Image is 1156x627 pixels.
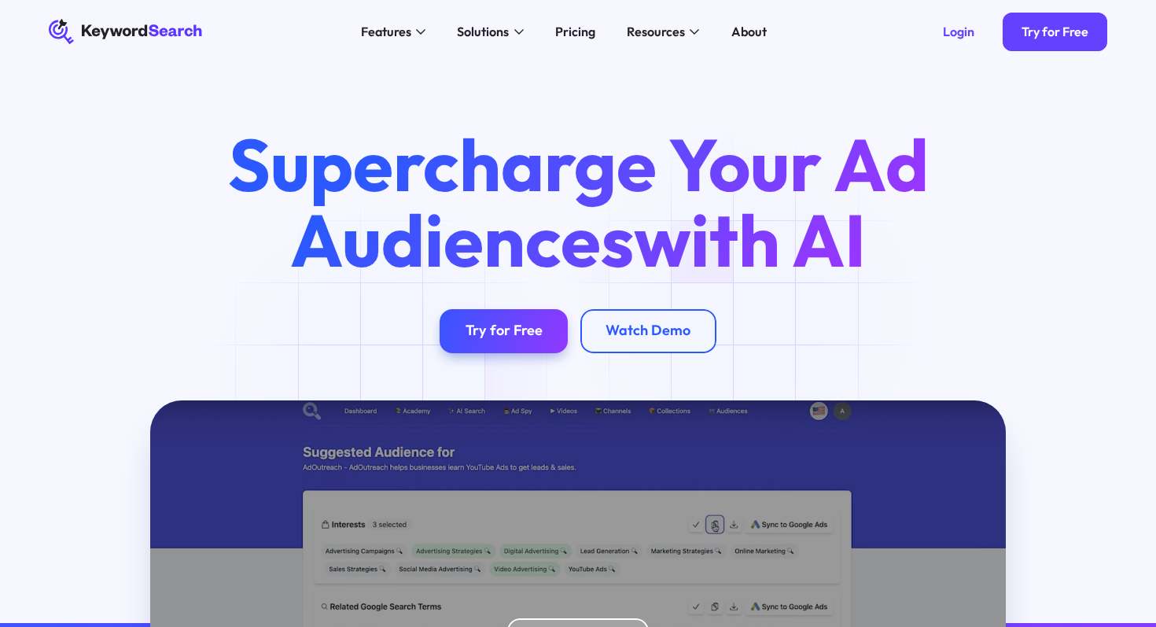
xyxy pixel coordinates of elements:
[606,322,690,340] div: Watch Demo
[197,127,959,277] h1: Supercharge Your Ad Audiences
[943,24,974,39] div: Login
[634,194,866,286] span: with AI
[731,22,767,41] div: About
[1003,13,1107,50] a: Try for Free
[923,13,992,50] a: Login
[457,22,509,41] div: Solutions
[555,22,595,41] div: Pricing
[440,309,568,353] a: Try for Free
[361,22,411,41] div: Features
[1022,24,1088,39] div: Try for Free
[466,322,543,340] div: Try for Free
[627,22,685,41] div: Resources
[546,19,605,44] a: Pricing
[722,19,776,44] a: About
